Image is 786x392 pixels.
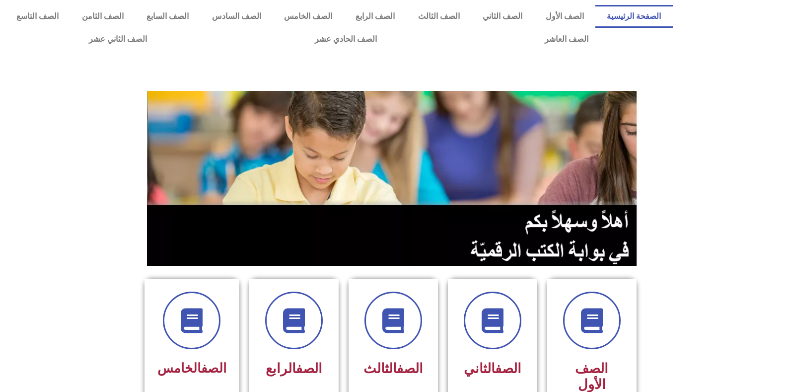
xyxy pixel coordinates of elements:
a: الصف الأول [534,5,595,28]
a: الصف الرابع [344,5,407,28]
a: الصف [201,361,226,376]
span: الرابع [266,361,322,377]
a: الصف السادس [201,5,273,28]
a: الصف التاسع [5,5,71,28]
a: الصف [495,361,521,377]
a: الصف العاشر [461,28,672,51]
a: الصفحة الرئيسية [595,5,673,28]
a: الصف الثامن [71,5,136,28]
a: الصف السابع [135,5,201,28]
span: الثاني [464,361,521,377]
a: الصف الثالث [406,5,471,28]
span: الخامس [157,361,226,376]
a: الصف الثاني عشر [5,28,231,51]
a: الصف الثاني [471,5,534,28]
a: الصف [296,361,322,377]
a: الصف [397,361,423,377]
span: الثالث [363,361,423,377]
a: الصف الخامس [273,5,344,28]
a: الصف الحادي عشر [231,28,461,51]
